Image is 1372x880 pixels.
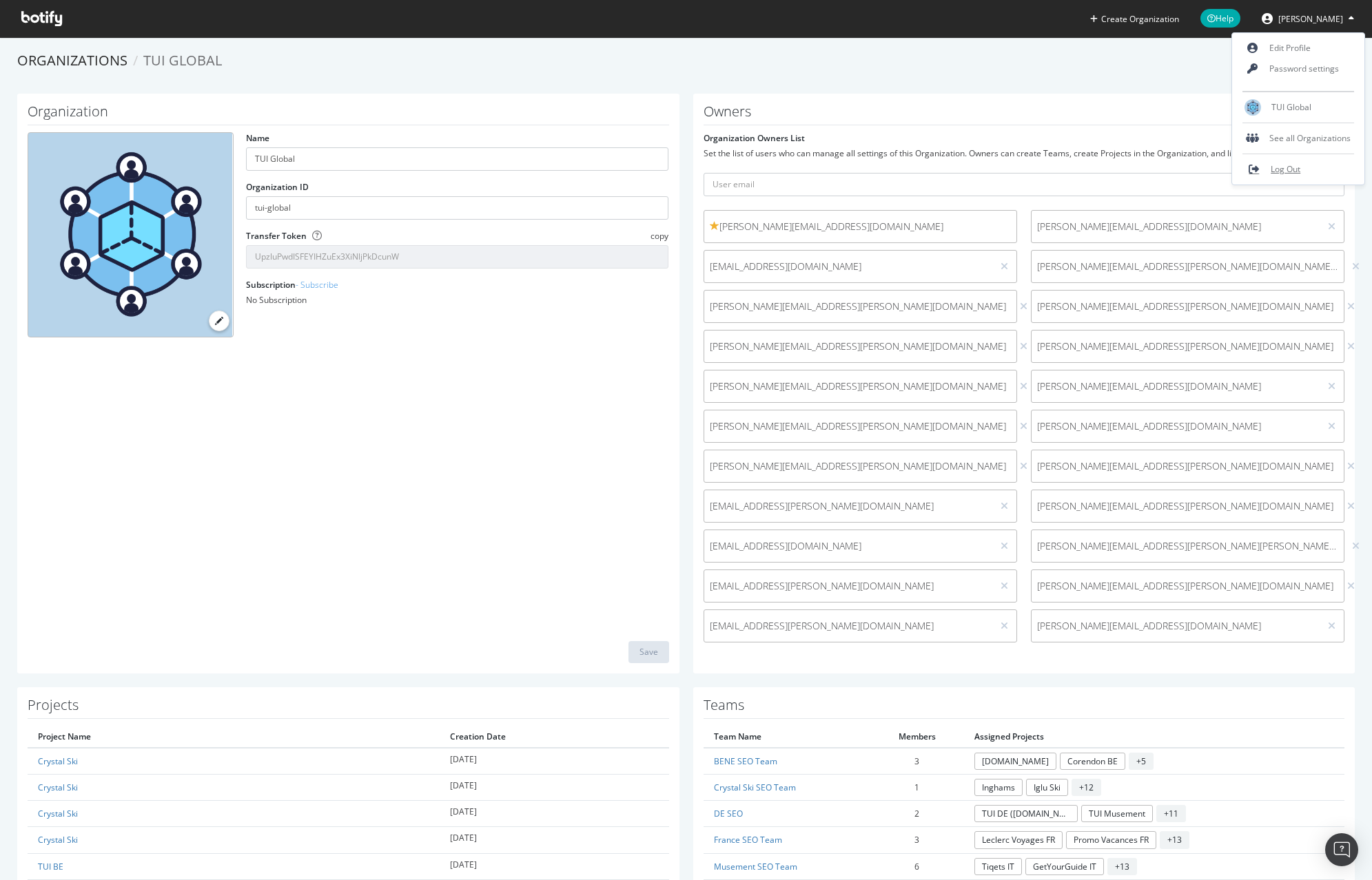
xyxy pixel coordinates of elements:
div: Open Intercom Messenger [1325,833,1358,866]
span: [PERSON_NAME][EMAIL_ADDRESS][DOMAIN_NAME] [1037,379,1314,393]
th: Assigned Projects [964,726,1345,748]
a: Crystal Ski SEO Team [714,782,796,793]
a: Crystal Ski [38,808,78,819]
a: Corendon BE [1060,753,1125,770]
a: Inghams [974,779,1023,796]
th: Team Name [704,726,870,748]
a: Edit Profile [1232,38,1364,59]
a: TUI Musement [1081,805,1153,822]
ol: breadcrumbs [17,51,1355,71]
label: Subscription [246,279,338,291]
span: [PERSON_NAME][EMAIL_ADDRESS][PERSON_NAME][DOMAIN_NAME] [710,300,1006,313]
th: Members [870,726,964,748]
label: Transfer Token [246,230,307,242]
a: TUI BE [38,861,63,872]
td: [DATE] [440,853,668,879]
span: [PERSON_NAME][EMAIL_ADDRESS][PERSON_NAME][DOMAIN_NAME] [710,339,1006,353]
input: name [246,147,669,171]
h1: Owners [704,104,1345,125]
span: [EMAIL_ADDRESS][PERSON_NAME][DOMAIN_NAME] [710,579,987,593]
a: BENE SEO Team [714,755,777,767]
div: No Subscription [246,294,669,306]
th: Creation Date [440,726,668,748]
span: [PERSON_NAME][EMAIL_ADDRESS][PERSON_NAME][DOMAIN_NAME] [710,379,1006,393]
a: Iglu Ski [1026,779,1068,796]
span: + 5 [1129,753,1154,770]
span: [PERSON_NAME][EMAIL_ADDRESS][PERSON_NAME][DOMAIN_NAME] [1037,260,1338,273]
button: [PERSON_NAME] [1251,8,1365,30]
span: + 12 [1072,779,1101,796]
span: [PERSON_NAME][EMAIL_ADDRESS][DOMAIN_NAME] [1037,619,1314,633]
span: [PERSON_NAME][EMAIL_ADDRESS][DOMAIN_NAME] [1037,419,1314,433]
span: Michael Boulter [1278,13,1343,25]
a: Musement SEO Team [714,861,797,872]
span: [PERSON_NAME][EMAIL_ADDRESS][PERSON_NAME][DOMAIN_NAME] [1037,579,1333,593]
span: copy [651,230,668,242]
span: [PERSON_NAME][EMAIL_ADDRESS][PERSON_NAME][DOMAIN_NAME] [1037,339,1333,353]
a: Crystal Ski [38,755,78,767]
a: Crystal Ski [38,782,78,793]
h1: Teams [704,698,1345,719]
span: [PERSON_NAME][EMAIL_ADDRESS][PERSON_NAME][DOMAIN_NAME] [1037,300,1333,313]
span: [PERSON_NAME][EMAIL_ADDRESS][PERSON_NAME][DOMAIN_NAME] [710,419,1006,433]
span: Help [1200,9,1240,28]
th: Project Name [28,726,440,748]
a: GetYourGuide IT [1025,858,1104,875]
button: Save [628,641,669,663]
button: Create Organization [1089,12,1180,25]
span: Log Out [1271,163,1300,175]
h1: Organization [28,104,669,125]
a: France SEO Team [714,834,782,846]
a: [DOMAIN_NAME] [974,753,1056,770]
span: [EMAIL_ADDRESS][DOMAIN_NAME] [710,539,987,553]
td: 3 [870,827,964,853]
span: [EMAIL_ADDRESS][PERSON_NAME][DOMAIN_NAME] [710,619,987,633]
a: Password settings [1232,59,1364,79]
td: [DATE] [440,775,668,801]
div: See all Organizations [1232,128,1364,149]
a: TUI DE ([DOMAIN_NAME]) [974,805,1078,822]
span: [EMAIL_ADDRESS][DOMAIN_NAME] [710,260,987,273]
a: Log Out [1232,159,1364,180]
a: - Subscribe [296,279,338,291]
img: TUI Global [1245,99,1261,116]
td: [DATE] [440,827,668,853]
span: + 11 [1156,805,1186,822]
td: 1 [870,775,964,801]
td: 2 [870,801,964,827]
span: [PERSON_NAME][EMAIL_ADDRESS][DOMAIN_NAME] [1037,220,1314,233]
a: DE SEO [714,808,743,819]
span: [PERSON_NAME][EMAIL_ADDRESS][PERSON_NAME][DOMAIN_NAME] [1037,499,1333,513]
span: [EMAIL_ADDRESS][PERSON_NAME][DOMAIN_NAME] [710,499,987,513]
label: Organization ID [246,181,309,193]
span: TUI Global [143,51,222,70]
span: [PERSON_NAME][EMAIL_ADDRESS][PERSON_NAME][PERSON_NAME][DOMAIN_NAME] [1037,539,1338,553]
label: Name [246,132,269,144]
label: Organization Owners List [704,132,805,144]
h1: Projects [28,698,669,719]
span: [PERSON_NAME][EMAIL_ADDRESS][DOMAIN_NAME] [710,220,1011,233]
input: Organization ID [246,196,669,220]
td: [DATE] [440,748,668,775]
div: Set the list of users who can manage all settings of this Organization. Owners can create Teams, ... [704,147,1345,159]
span: + 13 [1160,831,1189,848]
a: Promo Vacances FR [1066,831,1156,848]
span: TUI Global [1271,101,1311,113]
td: [DATE] [440,801,668,827]
a: Organizations [17,51,127,70]
td: 6 [870,853,964,879]
span: [PERSON_NAME][EMAIL_ADDRESS][PERSON_NAME][DOMAIN_NAME] [1037,459,1333,473]
span: [PERSON_NAME][EMAIL_ADDRESS][PERSON_NAME][DOMAIN_NAME] [710,459,1006,473]
td: 3 [870,748,964,775]
input: User email [704,173,1345,196]
a: Crystal Ski [38,834,78,846]
span: + 13 [1107,858,1137,875]
a: Leclerc Voyages FR [974,831,1063,848]
a: Tiqets IT [974,858,1022,875]
div: Save [639,646,658,658]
